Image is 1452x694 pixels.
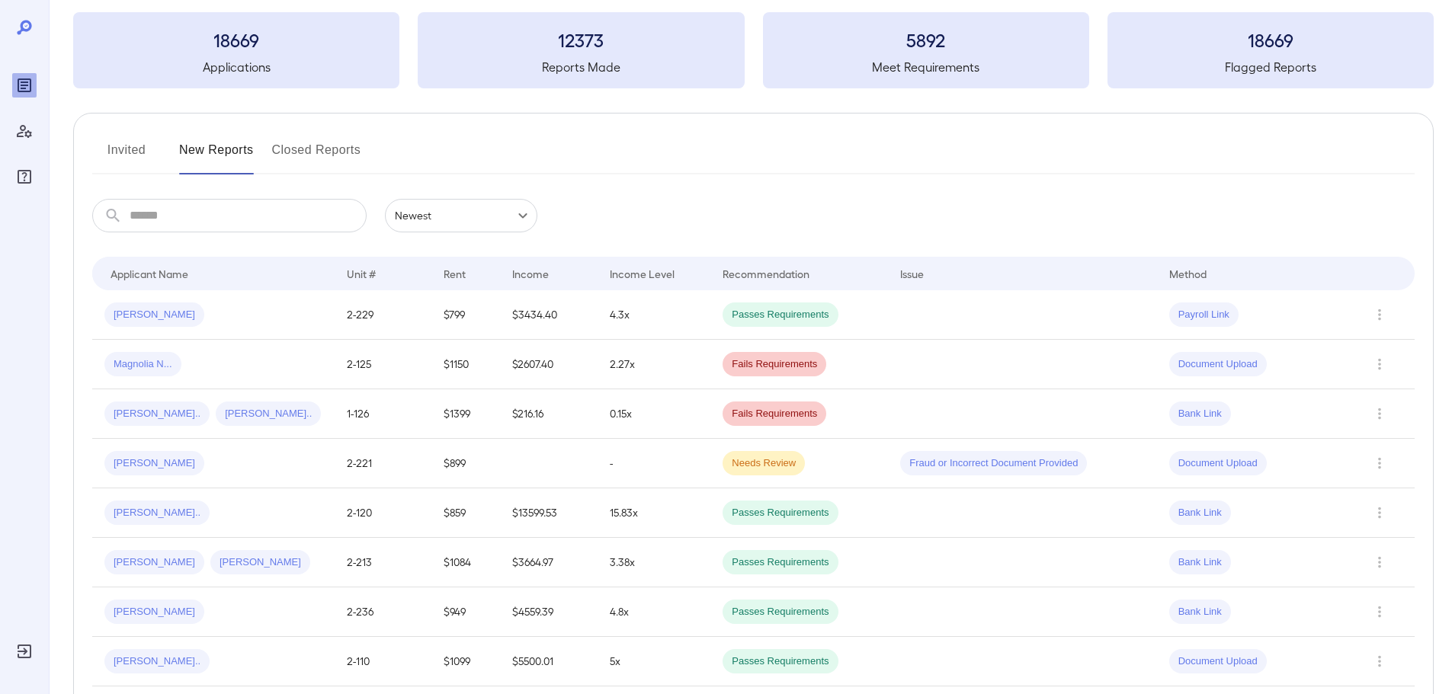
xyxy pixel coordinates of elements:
div: Income Level [610,264,675,283]
td: $1099 [431,637,500,686]
div: Recommendation [723,264,809,283]
span: [PERSON_NAME].. [216,407,321,421]
span: Document Upload [1169,456,1267,471]
button: Row Actions [1367,302,1392,327]
span: [PERSON_NAME] [210,555,310,570]
button: Row Actions [1367,550,1392,574]
span: [PERSON_NAME].. [104,654,210,669]
button: Closed Reports [272,138,361,174]
td: 2.27x [598,340,711,389]
td: $5500.01 [500,637,597,686]
span: Document Upload [1169,357,1267,372]
span: Bank Link [1169,555,1231,570]
td: 1-126 [335,389,431,439]
div: Manage Users [12,119,37,143]
span: Fails Requirements [723,407,826,421]
div: Issue [900,264,925,283]
span: [PERSON_NAME].. [104,407,210,421]
td: 0.15x [598,389,711,439]
span: [PERSON_NAME] [104,605,204,619]
span: [PERSON_NAME].. [104,506,210,520]
button: Row Actions [1367,600,1392,624]
h5: Flagged Reports [1107,58,1434,76]
span: [PERSON_NAME] [104,555,204,570]
summary: 18669Applications12373Reports Made5892Meet Requirements18669Flagged Reports [73,12,1434,88]
td: $3664.97 [500,538,597,587]
td: $13599.53 [500,488,597,538]
td: $4559.39 [500,587,597,637]
div: Income [512,264,549,283]
button: Row Actions [1367,352,1392,376]
td: $799 [431,290,500,340]
h3: 5892 [763,27,1089,52]
td: 5x [598,637,711,686]
span: Passes Requirements [723,555,838,570]
td: 2-213 [335,538,431,587]
td: $899 [431,439,500,488]
td: 2-221 [335,439,431,488]
span: Fails Requirements [723,357,826,372]
div: Unit # [347,264,376,283]
button: Invited [92,138,161,174]
span: Magnolia N... [104,357,181,372]
span: Bank Link [1169,506,1231,520]
td: $2607.40 [500,340,597,389]
td: 2-120 [335,488,431,538]
td: $1399 [431,389,500,439]
h5: Reports Made [418,58,744,76]
td: $1084 [431,538,500,587]
h3: 18669 [73,27,399,52]
button: Row Actions [1367,501,1392,525]
td: 15.83x [598,488,711,538]
button: New Reports [179,138,254,174]
span: Passes Requirements [723,308,838,322]
td: $949 [431,587,500,637]
span: Payroll Link [1169,308,1239,322]
div: FAQ [12,165,37,189]
span: Passes Requirements [723,506,838,520]
span: [PERSON_NAME] [104,456,204,471]
button: Row Actions [1367,401,1392,426]
span: Passes Requirements [723,654,838,669]
td: 2-236 [335,587,431,637]
td: $216.16 [500,389,597,439]
td: $859 [431,488,500,538]
td: 2-229 [335,290,431,340]
td: $3434.40 [500,290,597,340]
td: - [598,439,711,488]
h5: Applications [73,58,399,76]
td: 2-125 [335,340,431,389]
div: Newest [385,199,537,232]
h5: Meet Requirements [763,58,1089,76]
td: $1150 [431,340,500,389]
h3: 12373 [418,27,744,52]
td: 4.3x [598,290,711,340]
span: Document Upload [1169,654,1267,669]
span: Bank Link [1169,605,1231,619]
span: Needs Review [723,456,805,471]
td: 3.38x [598,538,711,587]
div: Method [1169,264,1207,283]
span: [PERSON_NAME] [104,308,204,322]
div: Reports [12,73,37,98]
button: Row Actions [1367,649,1392,673]
button: Row Actions [1367,451,1392,475]
h3: 18669 [1107,27,1434,52]
div: Applicant Name [111,264,188,283]
span: Bank Link [1169,407,1231,421]
div: Rent [444,264,468,283]
td: 4.8x [598,587,711,637]
div: Log Out [12,639,37,664]
span: Passes Requirements [723,605,838,619]
td: 2-110 [335,637,431,686]
span: Fraud or Incorrect Document Provided [900,456,1087,471]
